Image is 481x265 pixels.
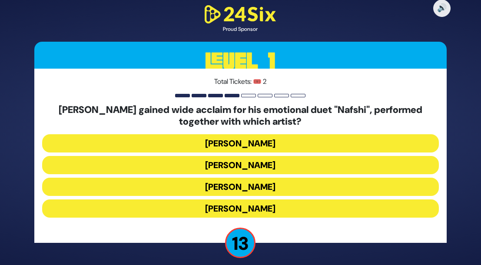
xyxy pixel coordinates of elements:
[201,3,279,26] img: 24Six
[34,42,446,81] h3: Level 1
[42,134,438,152] button: [PERSON_NAME]
[201,25,279,33] div: Proud Sponsor
[42,178,438,196] button: [PERSON_NAME]
[42,199,438,218] button: [PERSON_NAME]
[42,156,438,174] button: [PERSON_NAME]
[42,104,438,127] h5: [PERSON_NAME] gained wide acclaim for his emotional duet "Nafshi", performed together with which ...
[42,76,438,87] p: Total Tickets: 🎟️ 2
[225,228,255,258] p: 13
